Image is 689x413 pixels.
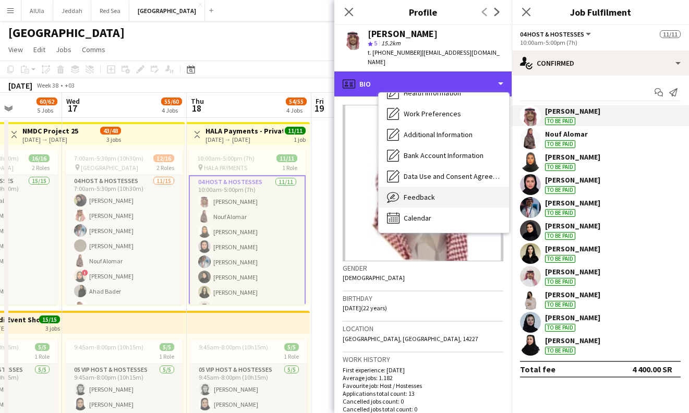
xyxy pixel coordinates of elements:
span: Work Preferences [404,109,461,118]
a: Edit [29,43,50,56]
div: Bank Account Information [379,145,509,166]
div: 5 Jobs [37,106,57,114]
span: t. [PHONE_NUMBER] [368,48,422,56]
div: [PERSON_NAME] [545,221,600,230]
span: [GEOGRAPHIC_DATA], [GEOGRAPHIC_DATA], 14227 [343,335,478,343]
span: 5 [374,39,377,47]
div: To be paid [545,232,575,240]
div: Data Use and Consent Agreement [379,166,509,187]
div: 3 jobs [45,323,60,332]
span: 1 Role [284,353,299,360]
span: Feedback [404,192,435,202]
div: To be paid [545,209,575,217]
p: Favourite job: Host / Hostesses [343,382,503,390]
div: To be paid [545,186,575,194]
img: Crew avatar or photo [343,105,503,261]
span: 19 [314,102,324,114]
span: 2 Roles [32,164,50,172]
p: First experience: [DATE] [343,366,503,374]
div: Confirmed [512,51,689,76]
span: Comms [82,45,105,54]
span: ! [82,270,88,276]
span: 12/16 [153,154,174,162]
div: Work Preferences [379,103,509,124]
div: Bio [334,71,512,96]
span: | [EMAIL_ADDRESS][DOMAIN_NAME] [368,48,500,66]
div: Feedback [379,187,509,208]
div: Calendar [379,208,509,228]
span: View [8,45,23,54]
div: Additional Information [379,124,509,145]
app-card-role: 04 Host & Hostesses11/1110:00am-5:00pm (7h)[PERSON_NAME]Nouf Alomar[PERSON_NAME][PERSON_NAME][PER... [189,175,306,364]
span: Thu [191,96,204,106]
span: [GEOGRAPHIC_DATA] [81,164,138,172]
div: [PERSON_NAME] [545,267,600,276]
app-job-card: 10:00am-5:00pm (7h)11/11 HALA PAYMENTS1 Role04 Host & Hostesses11/1110:00am-5:00pm (7h)[PERSON_NA... [189,150,306,305]
a: Jobs [52,43,76,56]
span: 7:00am-5:30pm (10h30m) [74,154,143,162]
p: Cancelled jobs count: 0 [343,397,503,405]
div: To be paid [545,255,575,263]
span: 9:45am-8:00pm (10h15m) [74,343,143,351]
span: 04 Host & Hostesses [520,30,584,38]
div: 10:00am-5:00pm (7h) [520,39,681,46]
span: 60/62 [37,98,57,105]
span: 16/16 [29,154,50,162]
div: [PERSON_NAME] [545,244,600,253]
span: 43/48 [100,127,121,135]
span: 11/11 [285,127,306,135]
span: 9:45am-8:00pm (10h15m) [199,343,268,351]
h3: Gender [343,263,503,273]
span: [DEMOGRAPHIC_DATA] [343,274,405,282]
div: Health Information [379,82,509,103]
button: AlUla [21,1,53,21]
div: [PERSON_NAME] [545,336,600,345]
a: View [4,43,27,56]
div: [DATE] → [DATE] [22,136,78,143]
h1: [GEOGRAPHIC_DATA] [8,25,125,41]
div: [PERSON_NAME] [545,198,600,208]
div: Total fee [520,364,555,374]
app-job-card: 7:00am-5:30pm (10h30m)12/16 [GEOGRAPHIC_DATA]2 Roles04 Host & Hostesses11/157:00am-5:30pm (10h30m... [66,150,183,305]
span: 5/5 [160,343,174,351]
span: 15/15 [39,315,60,323]
button: 04 Host & Hostesses [520,30,593,38]
span: 1 Role [34,353,50,360]
div: [DATE] [8,80,32,91]
span: 55/60 [161,98,182,105]
a: Comms [78,43,110,56]
h3: Job Fulfilment [512,5,689,19]
div: To be paid [545,140,575,148]
span: Additional Information [404,130,473,139]
div: 4 400.00 SR [632,364,672,374]
span: Week 38 [34,81,61,89]
span: 11/11 [276,154,297,162]
h3: Work history [343,355,503,364]
div: [PERSON_NAME] [368,29,438,39]
div: Nouf Alomar [545,129,588,139]
span: Edit [33,45,45,54]
span: Health Information [404,88,461,98]
div: [PERSON_NAME] [545,175,600,185]
div: To be paid [545,117,575,125]
span: 17 [65,102,80,114]
div: [PERSON_NAME] [545,152,600,162]
div: To be paid [545,278,575,286]
h3: Location [343,324,503,333]
button: Red Sea [91,1,129,21]
span: 18 [189,102,204,114]
div: To be paid [545,163,575,171]
div: 4 Jobs [286,106,306,114]
h3: NMDC Project 25 [22,126,78,136]
span: 15.2km [379,39,403,47]
h3: Birthday [343,294,503,303]
p: Average jobs: 1.182 [343,374,503,382]
span: 11/11 [660,30,681,38]
h3: Profile [334,5,512,19]
span: Jobs [56,45,71,54]
span: HALA PAYMENTS [204,164,247,172]
div: 4 Jobs [162,106,182,114]
div: +03 [65,81,75,89]
button: [GEOGRAPHIC_DATA] [129,1,205,21]
span: Wed [66,96,80,106]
